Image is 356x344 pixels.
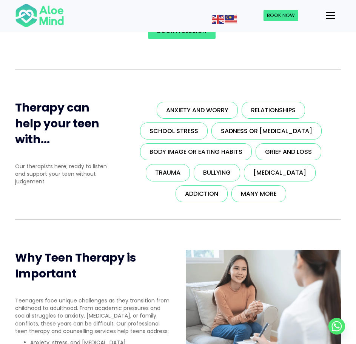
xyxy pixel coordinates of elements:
[241,189,277,198] span: Many more
[15,99,99,147] span: Therapy can help your teen with...
[323,9,338,22] button: Menu
[15,297,171,335] p: Teenagers face unique challenges as they transition from childhood to adulthood. From academic pr...
[203,168,231,177] span: Bullying
[140,143,252,160] a: Body image or eating habits
[146,164,190,181] a: Trauma
[166,106,228,115] span: Anxiety and worry
[212,15,224,24] img: en
[242,102,305,119] a: Relationships
[140,122,208,139] a: School stress
[225,15,237,24] img: ms
[185,189,218,198] span: Addiction
[194,164,240,181] a: Bullying
[15,249,136,282] span: Why Teen Therapy is Important
[211,122,322,139] a: Sadness or [MEDICAL_DATA]
[256,143,321,160] a: Grief and loss
[15,163,109,186] p: Our therapists here; ready to listen and support your teen without judgement.
[265,147,312,156] span: Grief and loss
[157,102,238,119] a: Anxiety and worry
[15,3,64,28] img: Aloe mind Logo
[264,10,298,21] a: Book Now
[212,15,225,23] a: English
[149,147,242,156] span: Body image or eating habits
[221,127,312,135] span: Sadness or [MEDICAL_DATA]
[231,185,286,202] a: Many more
[149,127,198,135] span: School stress
[251,106,296,115] span: Relationships
[155,168,180,177] span: Trauma
[176,185,228,202] a: Addiction
[328,318,345,335] a: Whatsapp
[253,168,306,177] span: [MEDICAL_DATA]
[244,164,316,181] a: [MEDICAL_DATA]
[225,15,237,23] a: Malay
[267,12,295,19] span: Book Now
